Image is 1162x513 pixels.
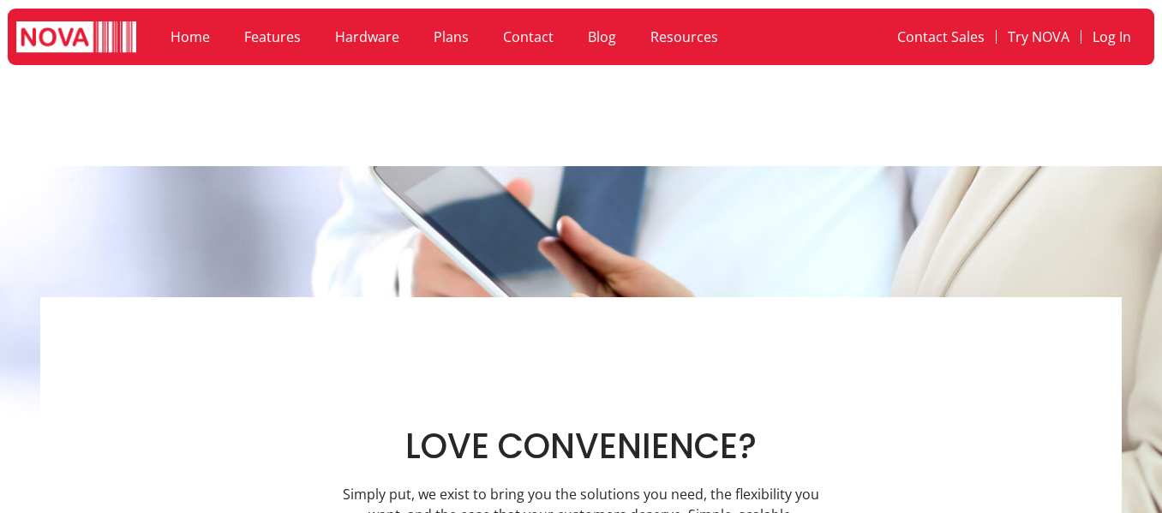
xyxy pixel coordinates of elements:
a: Plans [416,17,486,57]
a: Features [227,17,318,57]
a: Hardware [318,17,416,57]
a: Contact Sales [886,17,996,57]
nav: Menu [153,17,797,57]
a: Log In [1081,17,1142,57]
h1: LOVE CONVENIENCE? [332,426,830,467]
a: Resources [633,17,735,57]
a: Home [153,17,227,57]
a: Blog [571,17,633,57]
nav: Menu [815,17,1141,57]
img: logo white [16,21,136,55]
a: Try NOVA [997,17,1081,57]
a: Contact [486,17,571,57]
